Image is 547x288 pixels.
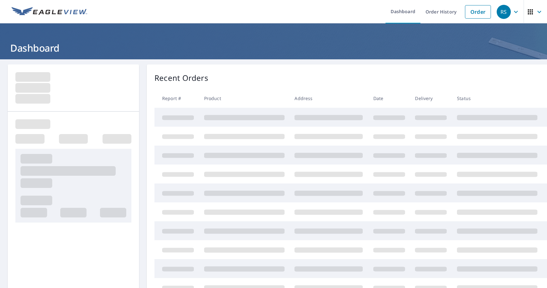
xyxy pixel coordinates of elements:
th: Status [452,89,543,108]
th: Product [199,89,290,108]
div: RS [497,5,511,19]
img: EV Logo [12,7,87,17]
th: Date [368,89,410,108]
a: Order [465,5,491,19]
h1: Dashboard [8,41,539,55]
p: Recent Orders [154,72,208,84]
th: Report # [154,89,199,108]
th: Delivery [410,89,452,108]
th: Address [289,89,368,108]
